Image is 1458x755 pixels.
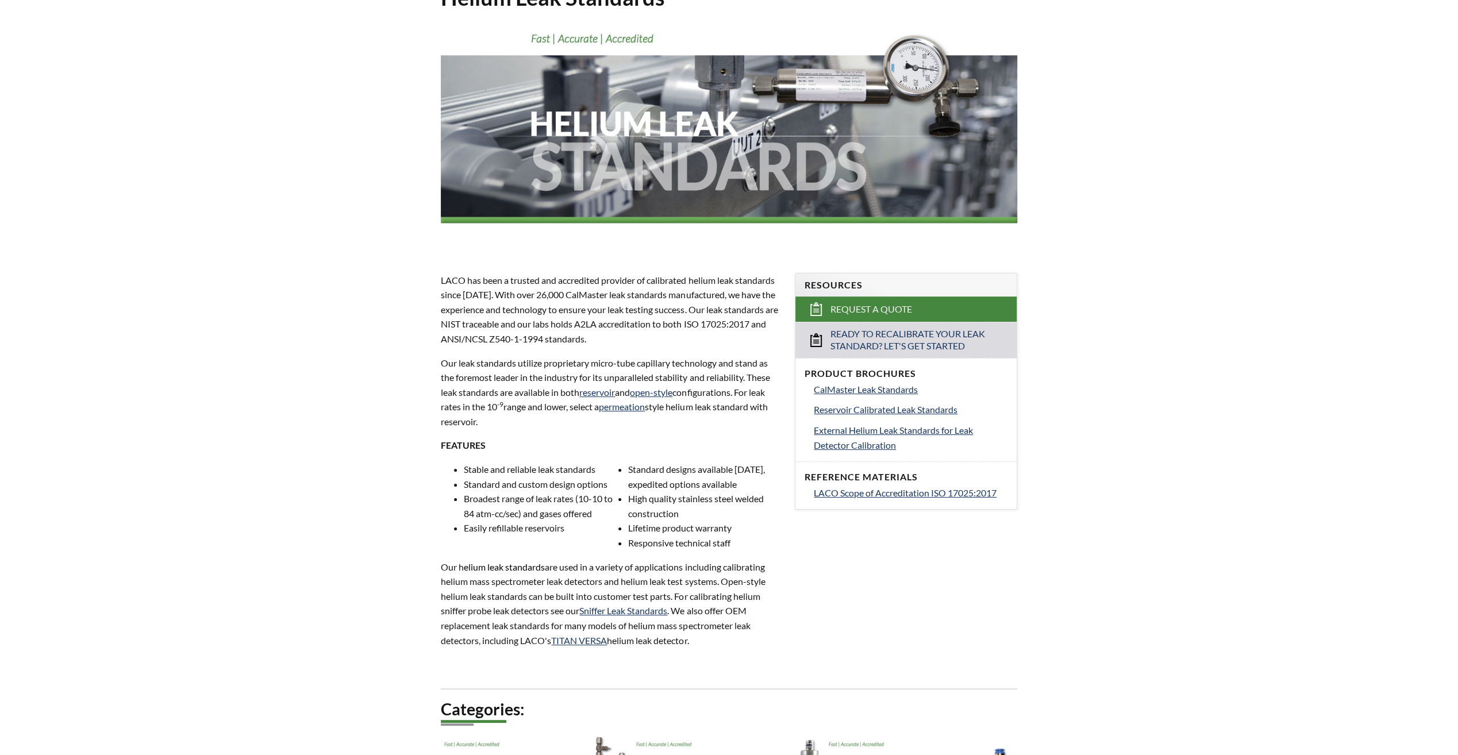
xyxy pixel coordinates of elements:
[441,401,767,427] font: range and lower, select a style helium leak standard with reservoir.
[814,423,1007,452] a: External Helium Leak Standards for Leak Detector Calibration
[814,404,957,415] span: Reservoir Calibrated Leak Standards
[599,401,645,412] a: permeation
[630,387,672,398] a: open-style
[814,425,973,450] span: External Helium Leak Standards for Leak Detector Calibration
[464,462,617,477] li: Stable and reliable leak standards
[579,387,615,398] a: reservoir
[805,471,1007,483] h4: Reference Materials
[628,521,781,536] li: Lifetime product warranty
[464,561,545,572] span: elium leak standards
[814,487,997,498] span: LACO Scope of Accreditation ISO 17025:2017
[830,328,985,352] span: Ready to Recalibrate Your Leak Standard? Let's Get Started
[628,536,781,550] li: Responsive technical staff
[830,303,912,315] span: Request a Quote
[441,357,770,413] font: Our leak standards utilize proprietary micro-tube capillary technology and stand as the foremost ...
[441,21,1017,251] img: Helium Leak Standards header
[497,400,503,409] sup: -9
[795,296,1017,322] a: Request a Quote
[628,491,781,521] li: High quality stainless steel welded construction
[441,699,1017,720] h2: Categories:
[464,477,617,492] li: Standard and custom design options
[464,491,617,521] li: Broadest range of leak rates (10-10 to 84 atm-cc/sec) and gases offered
[441,560,781,648] p: Our h are used in a variety of applications including calibrating helium mass spectrometer leak d...
[805,279,1007,291] h4: Resources
[814,486,1007,500] a: LACO Scope of Accreditation ISO 17025:2017
[628,462,781,491] li: Standard designs available [DATE], expedited options available
[814,402,1007,417] a: Reservoir Calibrated Leak Standards
[805,368,1007,380] h4: Product Brochures
[551,635,607,646] a: TITAN VERSA
[441,440,486,450] strong: FEATURES
[464,521,617,536] li: Easily refillable reservoirs
[814,384,918,395] span: CalMaster Leak Standards
[795,322,1017,358] a: Ready to Recalibrate Your Leak Standard? Let's Get Started
[441,273,781,346] p: LACO has been a trusted and accredited provider of calibrated helium leak standards since [DATE]....
[814,382,1007,397] a: CalMaster Leak Standards
[579,605,667,616] a: Sniffer Leak Standards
